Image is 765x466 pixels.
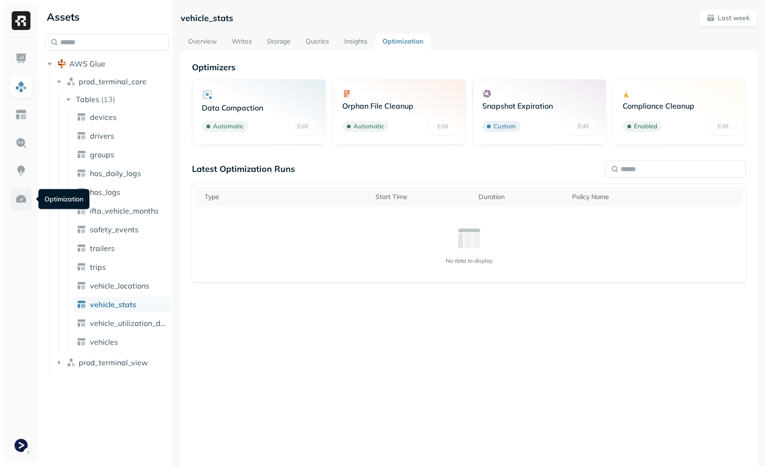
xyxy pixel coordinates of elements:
img: table [77,150,86,159]
img: Ryft [12,11,30,30]
a: Insights [337,34,375,51]
img: table [77,169,86,178]
img: table [77,244,86,253]
p: Orphan File Cleanup [342,101,456,111]
img: table [77,112,86,122]
p: Custom [493,122,516,131]
p: Snapshot Expiration [482,101,596,111]
button: Last week [699,9,758,26]
a: hos_daily_logs [73,166,170,181]
a: vehicle_utilization_day [73,316,170,331]
span: ifta_vehicle_months [90,206,159,215]
p: ( 13 ) [101,95,115,104]
a: ifta_vehicle_months [73,203,170,218]
img: Asset Explorer [15,109,27,121]
img: table [77,225,86,234]
div: Duration [478,192,563,201]
p: Latest Optimization Runs [192,163,295,174]
span: trips [90,262,106,272]
img: table [77,337,86,347]
img: namespace [66,77,76,86]
img: Insights [15,165,27,177]
a: vehicle_stats [73,297,170,312]
a: trailers [73,241,170,256]
span: groups [90,150,114,159]
a: vehicles [73,334,170,349]
img: table [77,262,86,272]
span: vehicle_locations [90,281,149,290]
a: Writes [224,34,259,51]
a: groups [73,147,170,162]
span: trailers [90,244,115,253]
img: Assets [15,81,27,93]
span: devices [90,112,117,122]
p: No data to display [446,257,493,264]
button: AWS Glue [45,56,169,71]
img: table [77,131,86,141]
span: hos_logs [90,187,120,197]
img: root [57,59,66,68]
p: Enabled [634,122,657,131]
p: vehicle_stats [181,13,233,23]
div: Start Time [375,192,469,201]
a: Storage [259,34,298,51]
p: Compliance Cleanup [623,101,736,111]
a: vehicle_locations [73,278,170,293]
a: Overview [181,34,224,51]
button: prod_terminal_core [54,74,169,89]
img: Query Explorer [15,137,27,149]
img: table [77,187,86,197]
img: Terminal [15,439,28,452]
div: Optimization [38,189,89,209]
span: hos_daily_logs [90,169,141,178]
p: Optimizers [192,62,746,73]
span: prod_terminal_core [79,77,147,86]
div: Policy Name [572,192,738,201]
img: Dashboard [15,52,27,65]
img: table [77,281,86,290]
a: safety_events [73,222,170,237]
a: drivers [73,128,170,143]
p: Automatic [213,122,243,131]
img: namespace [66,358,76,367]
div: Assets [45,9,169,24]
span: vehicle_stats [90,300,136,309]
div: Type [205,192,366,201]
p: Data Compaction [202,103,316,112]
span: vehicles [90,337,118,347]
img: table [77,206,86,215]
span: AWS Glue [69,59,105,68]
span: drivers [90,131,114,141]
a: trips [73,259,170,274]
button: Tables(13) [64,92,170,107]
span: Tables [76,95,99,104]
span: safety_events [90,225,139,234]
span: prod_terminal_view [79,358,148,367]
a: hos_logs [73,185,170,200]
img: Optimization [15,193,27,205]
p: Automatic [353,122,384,131]
a: devices [73,110,170,125]
img: table [77,300,86,309]
img: table [77,318,86,328]
span: vehicle_utilization_day [90,318,167,328]
a: Queries [298,34,337,51]
p: Last week [718,14,750,22]
button: prod_terminal_view [54,355,169,370]
a: Optimization [375,34,431,51]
